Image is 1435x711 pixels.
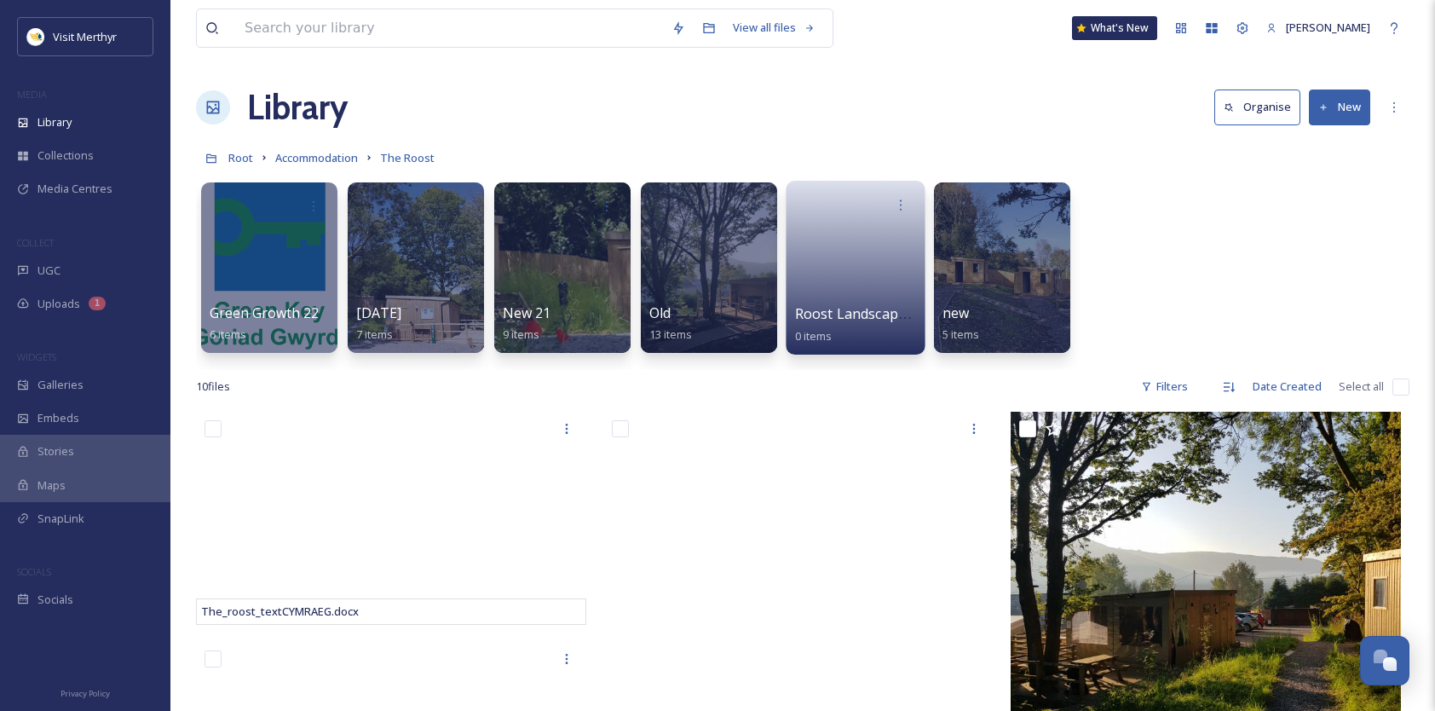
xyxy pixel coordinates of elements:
[380,147,435,168] a: The Roost
[61,688,110,699] span: Privacy Policy
[649,327,692,342] span: 13 items
[275,147,358,168] a: Accommodation
[649,303,671,322] span: Old
[795,327,833,343] span: 0 items
[1309,90,1370,124] button: New
[380,150,435,165] span: The Roost
[1360,636,1409,685] button: Open Chat
[942,327,979,342] span: 5 items
[1214,90,1309,124] a: Organise
[942,305,979,342] a: new5 items
[1214,90,1300,124] button: Organise
[196,379,230,395] span: 10 file s
[356,305,401,342] a: [DATE]7 items
[236,9,663,47] input: Search your library
[17,88,47,101] span: MEDIA
[37,147,94,164] span: Collections
[37,181,112,197] span: Media Centres
[196,412,586,625] iframe: msdoc-iframe
[53,29,117,44] span: Visit Merthyr
[37,410,79,426] span: Embeds
[37,377,84,393] span: Galleries
[228,150,253,165] span: Root
[356,327,393,342] span: 7 items
[37,511,84,527] span: SnapLink
[17,565,51,578] span: SOCIALS
[942,303,969,322] span: new
[61,682,110,702] a: Privacy Policy
[724,11,824,44] a: View all files
[27,28,44,45] img: download.jpeg
[503,303,550,322] span: New 21
[37,443,74,460] span: Stories
[275,150,358,165] span: Accommodation
[503,327,539,342] span: 9 items
[649,305,692,342] a: Old13 items
[1258,11,1379,44] a: [PERSON_NAME]
[37,114,72,130] span: Library
[1286,20,1370,35] span: [PERSON_NAME]
[503,305,550,342] a: New 219 items
[37,592,73,608] span: Socials
[37,477,66,494] span: Maps
[210,305,319,342] a: Green Growth 226 items
[228,147,253,168] a: Root
[37,296,80,312] span: Uploads
[201,604,359,619] span: The_roost_textCYMRAEG.docx
[1244,370,1330,403] div: Date Created
[17,236,54,249] span: COLLECT
[1132,370,1196,403] div: Filters
[795,306,963,344] a: Roost Landscapes [DATE]0 items
[247,82,348,133] a: Library
[17,350,56,363] span: WIDGETS
[356,303,401,322] span: [DATE]
[89,297,106,310] div: 1
[210,327,246,342] span: 6 items
[795,304,963,323] span: Roost Landscapes [DATE]
[210,303,319,322] span: Green Growth 22
[1072,16,1157,40] a: What's New
[37,263,61,279] span: UGC
[1339,379,1384,395] span: Select all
